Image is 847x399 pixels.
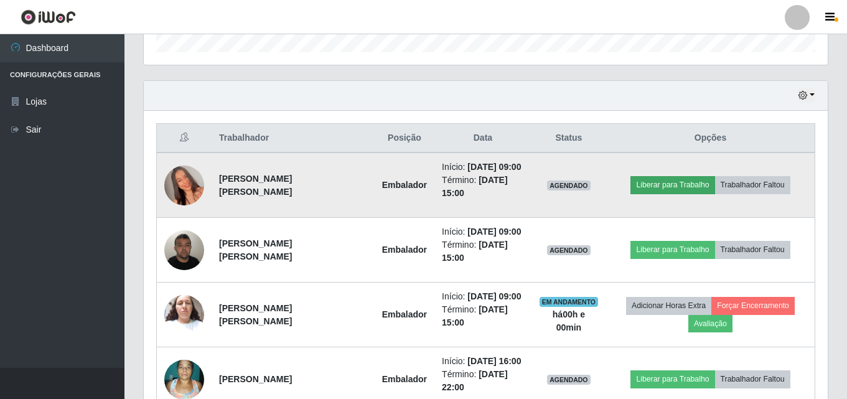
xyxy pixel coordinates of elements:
[715,176,790,194] button: Trabalhador Faltou
[547,181,591,190] span: AGENDADO
[382,245,427,255] strong: Embalador
[715,370,790,388] button: Trabalhador Faltou
[467,356,521,366] time: [DATE] 16:00
[626,297,711,314] button: Adicionar Horas Extra
[711,297,795,314] button: Forçar Encerramento
[442,174,524,200] li: Término:
[442,225,524,238] li: Início:
[442,368,524,394] li: Término:
[219,238,292,261] strong: [PERSON_NAME] [PERSON_NAME]
[375,124,434,153] th: Posição
[212,124,375,153] th: Trabalhador
[540,297,599,307] span: EM ANDAMENTO
[382,180,427,190] strong: Embalador
[442,290,524,303] li: Início:
[467,227,521,237] time: [DATE] 09:00
[688,315,732,332] button: Avaliação
[442,238,524,265] li: Término:
[467,291,521,301] time: [DATE] 09:00
[164,150,204,221] img: 1751455620559.jpeg
[382,374,427,384] strong: Embalador
[630,241,714,258] button: Liberar para Trabalho
[434,124,531,153] th: Data
[630,176,714,194] button: Liberar para Trabalho
[606,124,815,153] th: Opções
[531,124,606,153] th: Status
[164,223,204,276] img: 1714957062897.jpeg
[553,309,585,332] strong: há 00 h e 00 min
[219,174,292,197] strong: [PERSON_NAME] [PERSON_NAME]
[547,375,591,385] span: AGENDADO
[219,374,292,384] strong: [PERSON_NAME]
[547,245,591,255] span: AGENDADO
[164,288,204,341] img: 1750954658696.jpeg
[442,303,524,329] li: Término:
[21,9,76,25] img: CoreUI Logo
[382,309,427,319] strong: Embalador
[467,162,521,172] time: [DATE] 09:00
[442,161,524,174] li: Início:
[715,241,790,258] button: Trabalhador Faltou
[630,370,714,388] button: Liberar para Trabalho
[219,303,292,326] strong: [PERSON_NAME] [PERSON_NAME]
[442,355,524,368] li: Início:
